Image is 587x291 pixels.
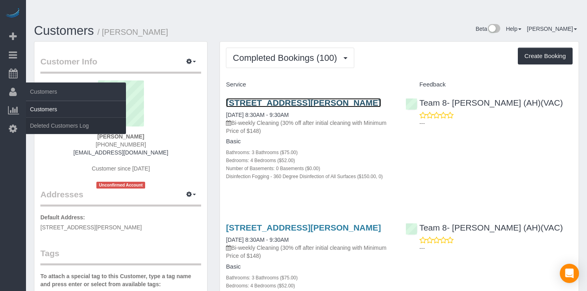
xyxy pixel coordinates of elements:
[5,8,21,19] img: Automaid Logo
[34,24,94,38] a: Customers
[226,174,383,179] small: Disinfection Fogging - 360 Degree Disinfection of All Surfaces ($150.00, 0)
[226,158,295,163] small: Bedrooms: 4 Bedrooms ($52.00)
[26,101,126,117] a: Customers
[487,24,500,34] img: New interface
[40,56,201,74] legend: Customer Info
[226,275,297,281] small: Bathrooms: 3 Bathrooms ($75.00)
[560,264,579,283] div: Open Intercom Messenger
[419,244,573,252] p: ---
[226,81,393,88] h4: Service
[527,26,577,32] a: [PERSON_NAME]
[74,149,168,156] a: [EMAIL_ADDRESS][DOMAIN_NAME]
[226,98,381,107] a: [STREET_ADDRESS][PERSON_NAME]
[226,138,393,145] h4: Basic
[405,223,563,232] a: Team 8- [PERSON_NAME] (AH)(VAC)
[226,150,297,155] small: Bathrooms: 3 Bathrooms ($75.00)
[226,119,393,135] p: Bi-weekly Cleaning (30% off after initial cleaning with Minimum Price of $148)
[233,53,341,63] span: Completed Bookings (100)
[226,48,354,68] button: Completed Bookings (100)
[96,182,145,189] span: Unconfirmed Account
[226,112,289,118] a: [DATE] 8:30AM - 9:30AM
[226,166,320,171] small: Number of Basements: 0 Basements ($0.00)
[98,28,168,36] small: / [PERSON_NAME]
[26,82,126,101] span: Customers
[26,101,126,134] ul: Customers
[26,118,126,134] a: Deleted Customers Log
[405,81,573,88] h4: Feedback
[40,247,201,265] legend: Tags
[226,244,393,260] p: Bi-weekly Cleaning (30% off after initial cleaning with Minimum Price of $148)
[92,165,150,172] span: Customer since [DATE]
[475,26,500,32] a: Beta
[226,263,393,270] h4: Basic
[97,133,144,140] strong: [PERSON_NAME]
[226,283,295,289] small: Bedrooms: 4 Bedrooms ($52.00)
[518,48,573,64] button: Create Booking
[40,272,201,288] label: To attach a special tag to this Customer, type a tag name and press enter or select from availabl...
[226,223,381,232] a: [STREET_ADDRESS][PERSON_NAME]
[419,119,573,127] p: ---
[40,224,142,231] span: [STREET_ADDRESS][PERSON_NAME]
[506,26,521,32] a: Help
[96,141,146,148] span: [PHONE_NUMBER]
[405,98,563,107] a: Team 8- [PERSON_NAME] (AH)(VAC)
[226,237,289,243] a: [DATE] 8:30AM - 9:30AM
[40,213,85,221] label: Default Address:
